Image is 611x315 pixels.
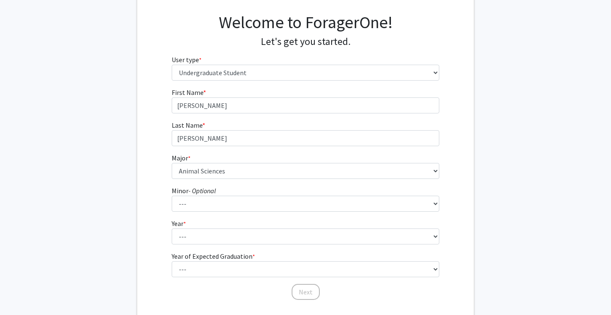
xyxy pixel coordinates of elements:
[172,55,202,65] label: User type
[6,277,36,309] iframe: Chat
[172,153,191,163] label: Major
[172,251,255,261] label: Year of Expected Graduation
[172,121,202,129] span: Last Name
[292,284,320,300] button: Next
[172,36,440,48] h4: Let's get you started.
[172,186,216,196] label: Minor
[172,12,440,32] h1: Welcome to ForagerOne!
[172,218,186,228] label: Year
[172,88,203,97] span: First Name
[189,186,216,195] i: - Optional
